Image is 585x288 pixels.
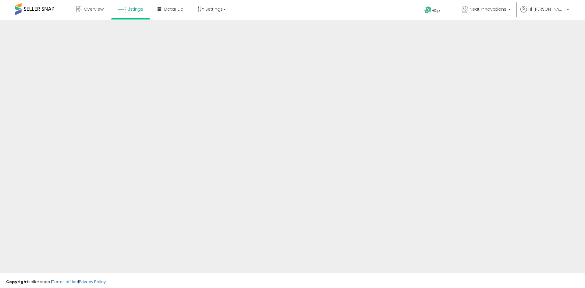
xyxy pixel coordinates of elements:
i: Get Help [424,6,432,14]
span: Help [432,8,440,13]
a: Help [420,2,452,20]
span: DataHub [164,6,183,12]
span: Listings [127,6,143,12]
a: Hi [PERSON_NAME] [520,6,569,20]
span: Hi [PERSON_NAME] [528,6,565,12]
span: Neat Innovations [470,6,506,12]
span: Overview [84,6,104,12]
